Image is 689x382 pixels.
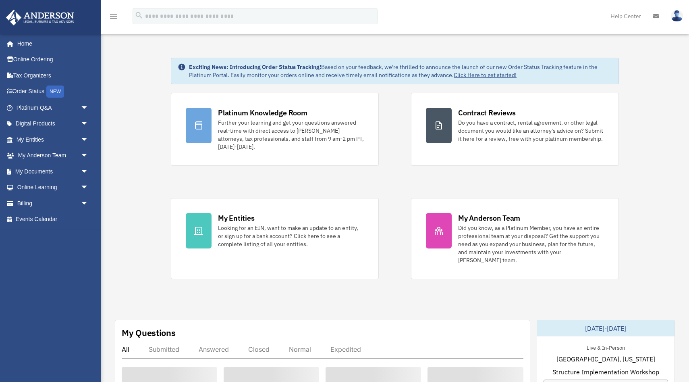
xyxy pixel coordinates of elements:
img: Anderson Advisors Platinum Portal [4,10,77,25]
a: Order StatusNEW [6,83,101,100]
a: Tax Organizers [6,67,101,83]
div: My Anderson Team [458,213,520,223]
div: Looking for an EIN, want to make an update to an entity, or sign up for a bank account? Click her... [218,224,364,248]
span: arrow_drop_down [81,148,97,164]
a: menu [109,14,118,21]
a: My Documentsarrow_drop_down [6,163,101,180]
div: Contract Reviews [458,108,516,118]
div: Expedited [330,345,361,353]
div: [DATE]-[DATE] [537,320,675,336]
div: Based on your feedback, we're thrilled to announce the launch of our new Order Status Tracking fe... [189,63,612,79]
span: arrow_drop_down [81,116,97,132]
span: arrow_drop_down [81,163,97,180]
i: search [135,11,143,20]
span: arrow_drop_down [81,180,97,196]
a: Home [6,35,97,52]
span: Structure Implementation Workshop [552,367,659,377]
div: Submitted [149,345,179,353]
div: Platinum Knowledge Room [218,108,307,118]
div: Further your learning and get your questions answered real-time with direct access to [PERSON_NAM... [218,119,364,151]
a: Digital Productsarrow_drop_down [6,116,101,132]
a: My Anderson Team Did you know, as a Platinum Member, you have an entire professional team at your... [411,198,619,279]
div: My Entities [218,213,254,223]
a: Platinum Q&Aarrow_drop_down [6,100,101,116]
a: Online Learningarrow_drop_down [6,180,101,196]
div: Answered [199,345,229,353]
a: Billingarrow_drop_down [6,195,101,211]
i: menu [109,11,118,21]
img: User Pic [671,10,683,22]
div: Normal [289,345,311,353]
a: My Entities Looking for an EIN, want to make an update to an entity, or sign up for a bank accoun... [171,198,379,279]
span: arrow_drop_down [81,100,97,116]
span: arrow_drop_down [81,195,97,212]
div: My Questions [122,327,176,339]
div: Live & In-Person [580,343,631,351]
a: My Entitiesarrow_drop_down [6,132,101,148]
a: Platinum Knowledge Room Further your learning and get your questions answered real-time with dire... [171,93,379,166]
strong: Exciting News: Introducing Order Status Tracking! [189,63,321,71]
div: Did you know, as a Platinum Member, you have an entire professional team at your disposal? Get th... [458,224,604,264]
a: Events Calendar [6,211,101,228]
div: NEW [46,86,64,98]
a: My Anderson Teamarrow_drop_down [6,148,101,164]
div: Closed [248,345,270,353]
a: Online Ordering [6,52,101,68]
span: [GEOGRAPHIC_DATA], [US_STATE] [556,354,655,364]
div: Do you have a contract, rental agreement, or other legal document you would like an attorney's ad... [458,119,604,143]
span: arrow_drop_down [81,132,97,148]
a: Contract Reviews Do you have a contract, rental agreement, or other legal document you would like... [411,93,619,166]
div: All [122,345,129,353]
a: Click Here to get started! [454,71,517,79]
